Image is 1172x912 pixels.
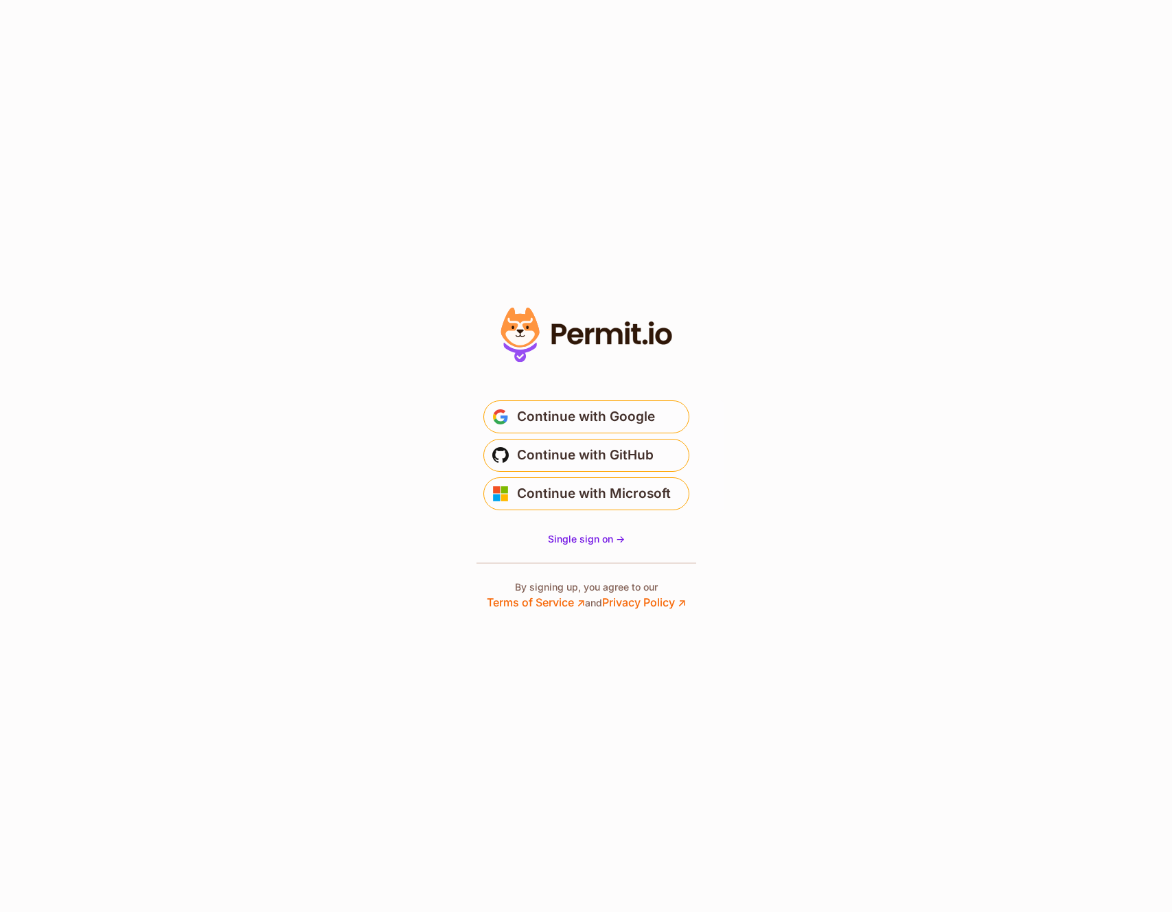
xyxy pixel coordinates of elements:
[517,406,655,428] span: Continue with Google
[483,439,689,472] button: Continue with GitHub
[517,483,671,505] span: Continue with Microsoft
[548,532,625,546] a: Single sign on ->
[487,580,686,611] p: By signing up, you agree to our and
[602,595,686,609] a: Privacy Policy ↗
[483,400,689,433] button: Continue with Google
[487,595,585,609] a: Terms of Service ↗
[548,533,625,545] span: Single sign on ->
[483,477,689,510] button: Continue with Microsoft
[517,444,654,466] span: Continue with GitHub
